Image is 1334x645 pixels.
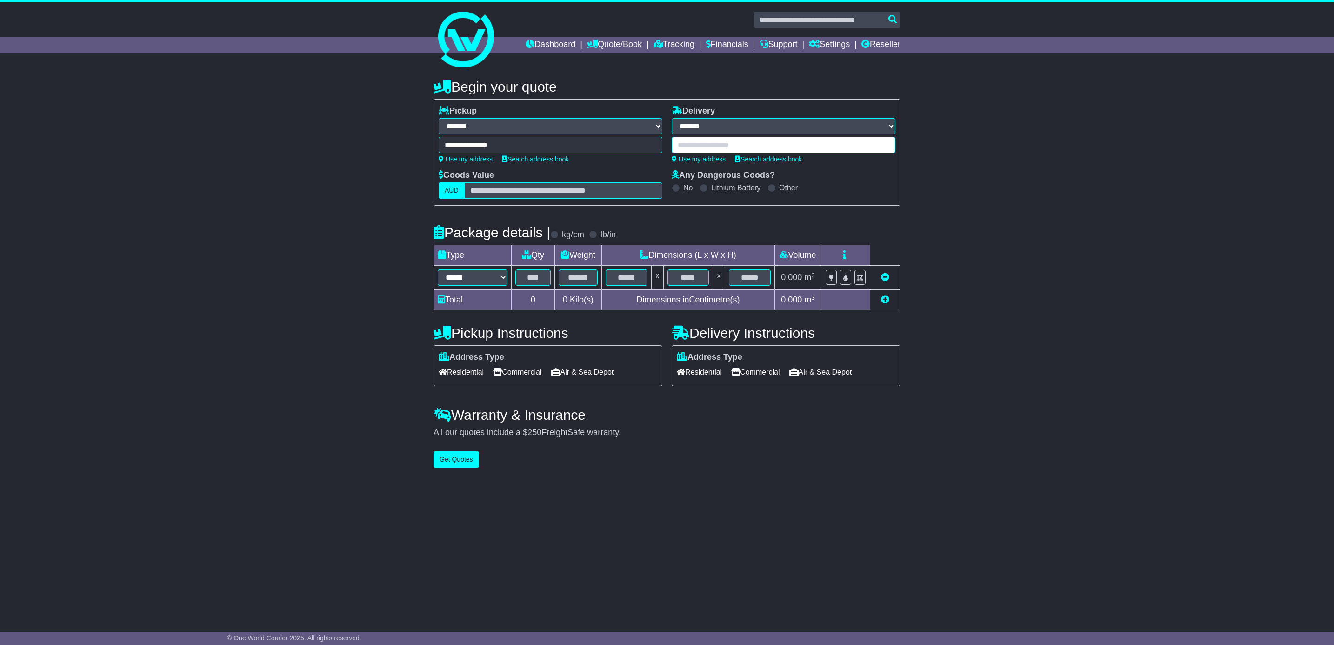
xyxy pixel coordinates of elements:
span: Commercial [731,365,780,379]
h4: Delivery Instructions [672,325,900,341]
label: Other [779,183,798,192]
td: Dimensions in Centimetre(s) [601,290,774,310]
span: 250 [527,428,541,437]
a: Search address book [502,155,569,163]
h4: Pickup Instructions [434,325,662,341]
td: 0 [512,290,555,310]
a: Search address book [735,155,802,163]
span: Air & Sea Depot [551,365,614,379]
td: Weight [555,245,602,266]
a: Quote/Book [587,37,642,53]
h4: Warranty & Insurance [434,407,900,423]
label: Lithium Battery [711,183,761,192]
label: Goods Value [439,170,494,181]
span: 0 [563,295,567,304]
td: Volume [774,245,821,266]
a: Support [760,37,797,53]
sup: 3 [811,294,815,301]
td: x [713,266,725,290]
span: 0.000 [781,295,802,304]
div: All our quotes include a $ FreightSafe warranty. [434,428,900,438]
label: No [683,183,693,192]
a: Add new item [881,295,889,304]
a: Settings [809,37,850,53]
td: Dimensions (L x W x H) [601,245,774,266]
td: Total [434,290,512,310]
span: Air & Sea Depot [789,365,852,379]
label: Pickup [439,106,477,116]
label: Delivery [672,106,715,116]
a: Tracking [654,37,694,53]
td: Type [434,245,512,266]
a: Reseller [861,37,900,53]
label: kg/cm [562,230,584,240]
label: lb/in [600,230,616,240]
label: Address Type [439,352,504,363]
span: 0.000 [781,273,802,282]
span: Residential [439,365,484,379]
label: Any Dangerous Goods? [672,170,775,181]
span: © One World Courier 2025. All rights reserved. [227,634,361,642]
span: Commercial [493,365,541,379]
td: Qty [512,245,555,266]
a: Use my address [439,155,493,163]
button: Get Quotes [434,451,479,468]
h4: Package details | [434,225,550,240]
a: Remove this item [881,273,889,282]
span: m [804,273,815,282]
span: Residential [677,365,722,379]
td: x [651,266,663,290]
td: Kilo(s) [555,290,602,310]
a: Dashboard [526,37,575,53]
span: m [804,295,815,304]
a: Use my address [672,155,726,163]
h4: Begin your quote [434,79,900,94]
sup: 3 [811,272,815,279]
a: Financials [706,37,748,53]
label: AUD [439,182,465,199]
label: Address Type [677,352,742,363]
